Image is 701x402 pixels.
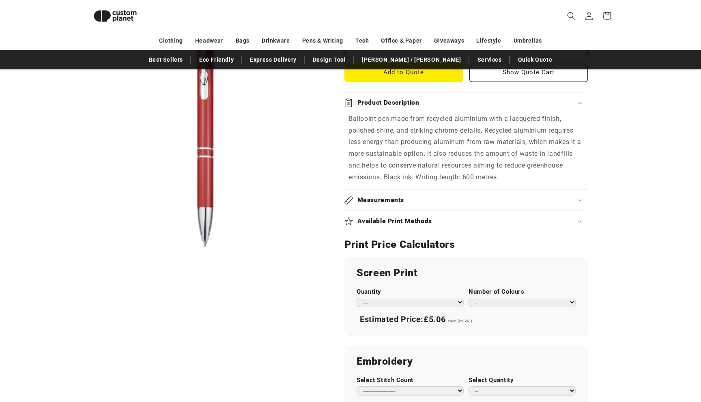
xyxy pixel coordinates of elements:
[476,34,501,48] a: Lifestyle
[87,3,144,29] img: Custom Planet
[381,34,421,48] a: Office & Paper
[145,53,187,67] a: Best Sellers
[195,53,238,67] a: Eco Friendly
[246,53,301,67] a: Express Delivery
[195,34,224,48] a: Headwear
[309,53,350,67] a: Design Tool
[434,34,464,48] a: Giveaways
[357,99,419,107] h2: Product Description
[357,267,576,279] h2: Screen Print
[355,34,369,48] a: Tech
[448,319,473,323] span: each (ex VAT)
[344,211,588,232] summary: Available Print Methods
[302,34,343,48] a: Pens & Writing
[357,288,464,296] label: Quantity
[87,12,324,249] media-gallery: Gallery Viewer
[344,63,463,82] button: Add to Quote
[424,314,445,324] span: £5.06
[159,34,183,48] a: Clothing
[262,34,290,48] a: Drinkware
[357,355,576,368] h2: Embroidery
[344,190,588,211] summary: Measurements
[236,34,249,48] a: Bags
[469,63,588,82] button: Show Quote Cart
[514,53,557,67] a: Quick Quote
[562,7,580,25] summary: Search
[344,92,588,113] summary: Product Description
[348,113,584,183] p: Ballpoint pen made from recycled aluminium with a lacquered finish, polished shine, and striking ...
[514,34,542,48] a: Umbrellas
[357,217,432,226] h2: Available Print Methods
[358,53,465,67] a: [PERSON_NAME] / [PERSON_NAME]
[469,376,576,384] label: Select Quantity
[357,376,464,384] label: Select Stitch Count
[473,53,506,67] a: Services
[357,311,576,328] div: Estimated Price:
[344,238,588,251] h2: Print Price Calculators
[562,314,701,402] iframe: Chat Widget
[357,196,404,204] h2: Measurements
[469,288,576,296] label: Number of Colours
